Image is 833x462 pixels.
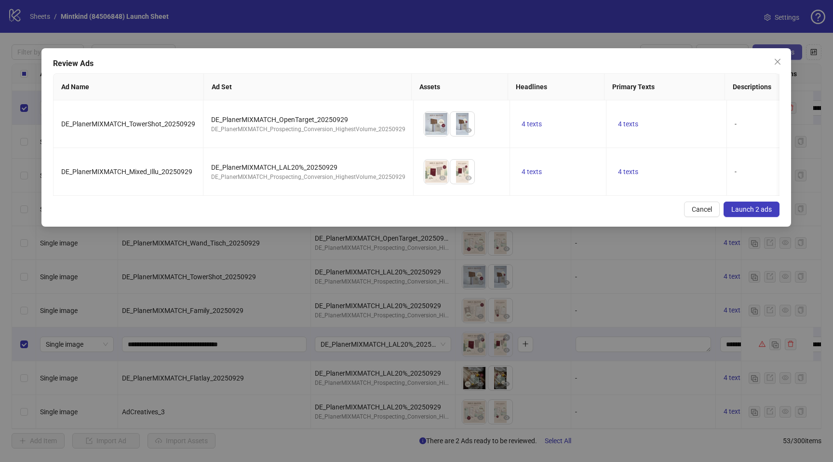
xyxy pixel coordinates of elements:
span: 4 texts [618,120,638,128]
span: DE_PlanerMIXMATCH_TowerShot_20250929 [61,120,195,128]
span: 4 texts [522,120,542,128]
img: Asset 2 [450,160,474,184]
th: Ad Set [204,74,412,100]
th: Assets [412,74,508,100]
div: DE_PlanerMIXMATCH_Prospecting_Conversion_HighestVolume_20250929 [211,125,405,134]
button: Cancel [685,202,720,217]
span: eye [465,175,472,181]
div: DE_PlanerMIXMATCH_OpenTarget_20250929 [211,114,405,125]
button: Preview [463,124,474,136]
th: Primary Texts [605,74,725,100]
button: Launch 2 ads [724,202,780,217]
span: - [735,168,737,176]
div: DE_PlanerMIXMATCH_Prospecting_Conversion_HighestVolume_20250929 [211,173,405,182]
button: 4 texts [614,166,642,177]
button: Preview [437,172,448,184]
span: eye [439,175,446,181]
button: 4 texts [518,166,546,177]
img: Asset 1 [424,112,448,136]
button: 4 texts [518,118,546,130]
div: Review Ads [53,58,779,69]
div: DE_PlanerMIXMATCH_LAL20%_20250929 [211,162,405,173]
th: Ad Name [54,74,204,100]
span: - [735,120,737,128]
span: eye [439,127,446,134]
span: close [774,58,782,66]
button: Preview [437,124,448,136]
span: Cancel [692,205,712,213]
th: Headlines [508,74,605,100]
span: 4 texts [618,168,638,176]
button: 4 texts [614,118,642,130]
button: Preview [463,172,474,184]
img: Asset 2 [450,112,474,136]
span: DE_PlanerMIXMATCH_Mixed_Illu_20250929 [61,168,192,176]
img: Asset 1 [424,160,448,184]
span: 4 texts [522,168,542,176]
span: eye [465,127,472,134]
button: Close [770,54,786,69]
span: Launch 2 ads [732,205,772,213]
